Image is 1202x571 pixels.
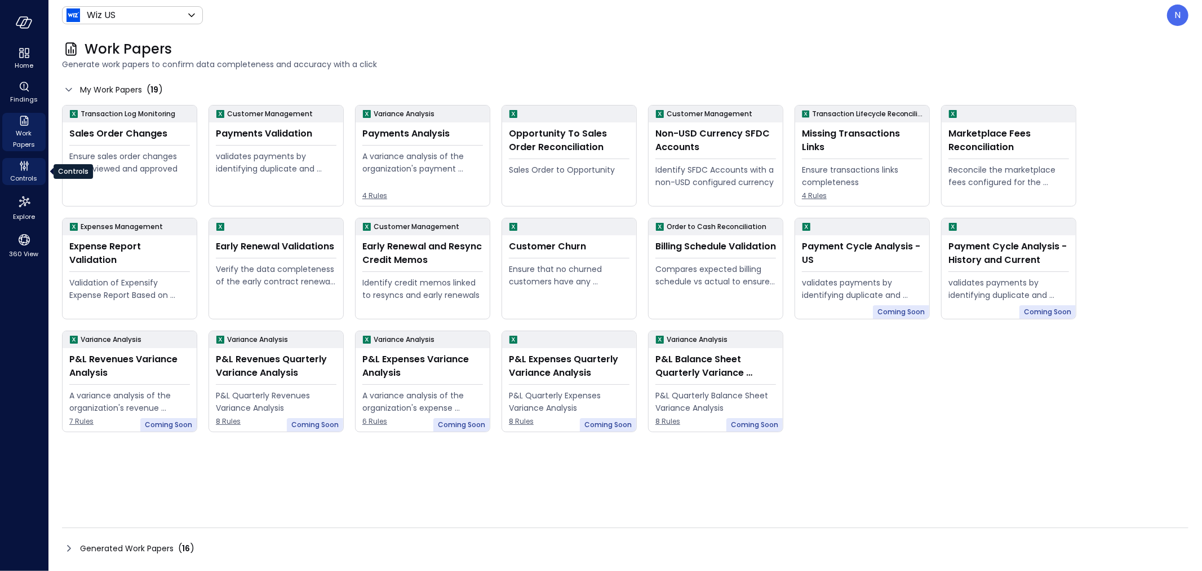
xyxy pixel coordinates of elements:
[10,94,38,105] span: Findings
[877,306,925,318] span: Coming Soon
[1175,8,1181,22] p: N
[948,127,1069,154] div: Marketplace Fees Reconciliation
[178,542,194,555] div: ( )
[362,127,483,140] div: Payments Analysis
[69,416,190,427] span: 7 Rules
[667,221,766,232] p: Order to Cash Reconciliation
[15,60,33,71] span: Home
[509,240,629,253] div: Customer Churn
[362,389,483,414] div: A variance analysis of the organization's expense accounts
[80,84,142,96] span: My Work Papers
[216,353,336,380] div: P&L Revenues Quarterly Variance Analysis
[362,150,483,175] div: A variance analysis of the organization's payment transactions
[362,276,483,301] div: Identify credit memos linked to resyncs and early renewals
[69,389,190,414] div: A variance analysis of the organization's revenue accounts
[216,263,336,288] div: Verify the data completeness of the early contract renewal process
[227,334,288,345] p: Variance Analysis
[362,190,483,201] span: 4 Rules
[81,221,163,232] p: Expenses Management
[802,240,922,267] div: Payment Cycle Analysis - US
[509,416,629,427] span: 8 Rules
[584,419,632,431] span: Coming Soon
[216,240,336,253] div: Early Renewal Validations
[362,240,483,267] div: Early Renewal and Resync Credit Memos
[362,353,483,380] div: P&L Expenses Variance Analysis
[802,164,922,188] div: Ensure transactions links completeness
[11,173,38,184] span: Controls
[374,221,459,232] p: Customer Management
[2,79,46,106] div: Findings
[2,230,46,261] div: 360 View
[667,108,752,120] p: Customer Management
[69,353,190,380] div: P&L Revenues Variance Analysis
[948,276,1069,301] div: validates payments by identifying duplicate and erroneous entries.
[2,45,46,72] div: Home
[54,164,93,179] div: Controls
[69,127,190,140] div: Sales Order Changes
[227,108,313,120] p: Customer Management
[655,389,776,414] div: P&L Quarterly Balance Sheet Variance Analysis
[81,334,141,345] p: Variance Analysis
[509,353,629,380] div: P&L Expenses Quarterly Variance Analysis
[362,416,483,427] span: 6 Rules
[802,276,922,301] div: validates payments by identifying duplicate and erroneous entries.
[81,108,175,120] p: Transaction Log Monitoring
[509,389,629,414] div: P&L Quarterly Expenses Variance Analysis
[655,416,776,427] span: 8 Rules
[655,240,776,253] div: Billing Schedule Validation
[948,240,1069,267] div: Payment Cycle Analysis - History and Current
[802,127,922,154] div: Missing Transactions Links
[145,419,192,431] span: Coming Soon
[216,150,336,175] div: validates payments by identifying duplicate and erroneous entries.
[7,128,41,150] span: Work Papers
[150,84,158,95] span: 19
[655,127,776,154] div: Non-USD Currency SFDC Accounts
[374,108,434,120] p: Variance Analysis
[802,190,922,201] span: 4 Rules
[66,8,80,22] img: Icon
[374,334,434,345] p: Variance Analysis
[2,113,46,151] div: Work Papers
[655,353,776,380] div: P&L Balance Sheet Quarterly Variance Analysis
[10,248,39,260] span: 360 View
[147,83,163,96] div: ( )
[509,127,629,154] div: Opportunity To Sales Order Reconciliation
[80,542,174,555] span: Generated Work Papers
[291,419,339,431] span: Coming Soon
[13,211,35,222] span: Explore
[85,40,172,58] span: Work Papers
[509,263,629,288] div: Ensure that no churned customers have any remaining open invoices
[509,164,629,176] div: Sales Order to Opportunity
[62,58,1188,71] span: Generate work papers to confirm data completeness and accuracy with a click
[87,8,116,22] p: Wiz US
[216,389,336,414] div: P&L Quarterly Revenues Variance Analysis
[948,164,1069,188] div: Reconcile the marketplace fees configured for the Opportunity to the actual fees being paid
[216,127,336,140] div: Payments Validation
[2,192,46,223] div: Explore
[69,240,190,267] div: Expense Report Validation
[1024,306,1071,318] span: Coming Soon
[655,164,776,188] div: Identify SFDC Accounts with a non-USD configured currency
[1167,5,1188,26] div: Noa Turgeman
[731,419,778,431] span: Coming Soon
[69,276,190,301] div: Validation of Expensify Expense Report Based on policy
[2,158,46,185] div: Controls
[216,416,336,427] span: 8 Rules
[69,150,190,175] div: Ensure sales order changes are reviewed and approved
[182,543,190,554] span: 16
[667,334,728,345] p: Variance Analysis
[655,263,776,288] div: Compares expected billing schedule vs actual to ensure timely and compliant invoicing
[438,419,485,431] span: Coming Soon
[812,108,925,120] p: Transaction Lifecycle Reconciliation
